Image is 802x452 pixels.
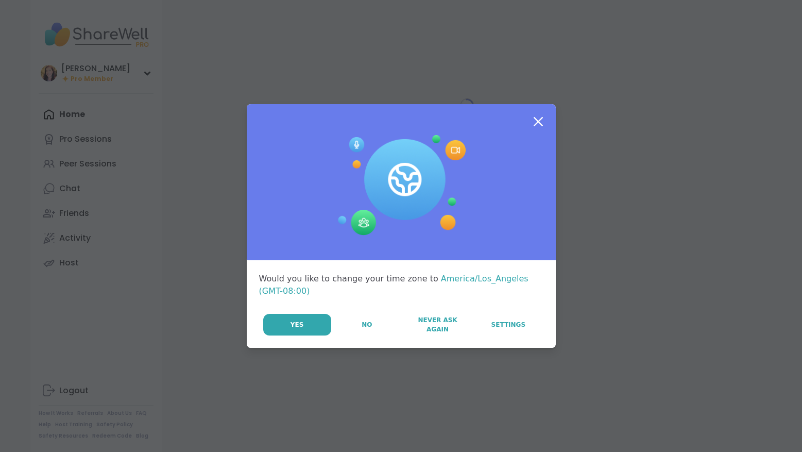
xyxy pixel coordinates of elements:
img: Session Experience [337,135,466,236]
span: America/Los_Angeles (GMT-08:00) [259,274,528,296]
span: No [362,320,372,329]
div: Would you like to change your time zone to [259,273,543,297]
span: Settings [491,320,526,329]
button: Never Ask Again [403,314,472,336]
button: Yes [263,314,331,336]
span: Yes [291,320,304,329]
a: Settings [473,314,543,336]
button: No [332,314,402,336]
span: Never Ask Again [408,315,467,334]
